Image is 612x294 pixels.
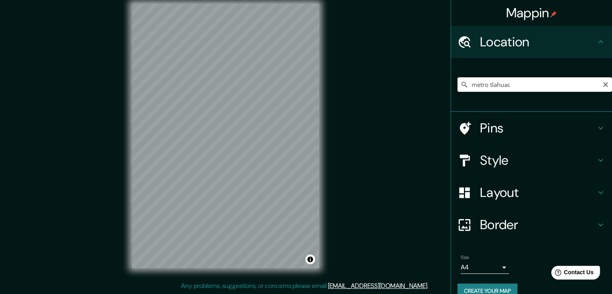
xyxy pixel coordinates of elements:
[480,184,596,201] h4: Layout
[602,80,609,88] button: Clear
[132,4,319,268] canvas: Map
[457,77,612,92] input: Pick your city or area
[451,144,612,176] div: Style
[506,5,557,21] h4: Mappin
[181,281,429,291] p: Any problems, suggestions, or concerns please email .
[451,209,612,241] div: Border
[480,152,596,168] h4: Style
[305,255,315,264] button: Toggle attribution
[328,282,427,290] a: [EMAIL_ADDRESS][DOMAIN_NAME]
[540,263,603,285] iframe: Help widget launcher
[429,281,430,291] div: .
[480,120,596,136] h4: Pins
[451,112,612,144] div: Pins
[550,11,557,17] img: pin-icon.png
[430,281,431,291] div: .
[451,176,612,209] div: Layout
[480,34,596,50] h4: Location
[461,254,469,261] label: Size
[461,261,509,274] div: A4
[480,217,596,233] h4: Border
[451,26,612,58] div: Location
